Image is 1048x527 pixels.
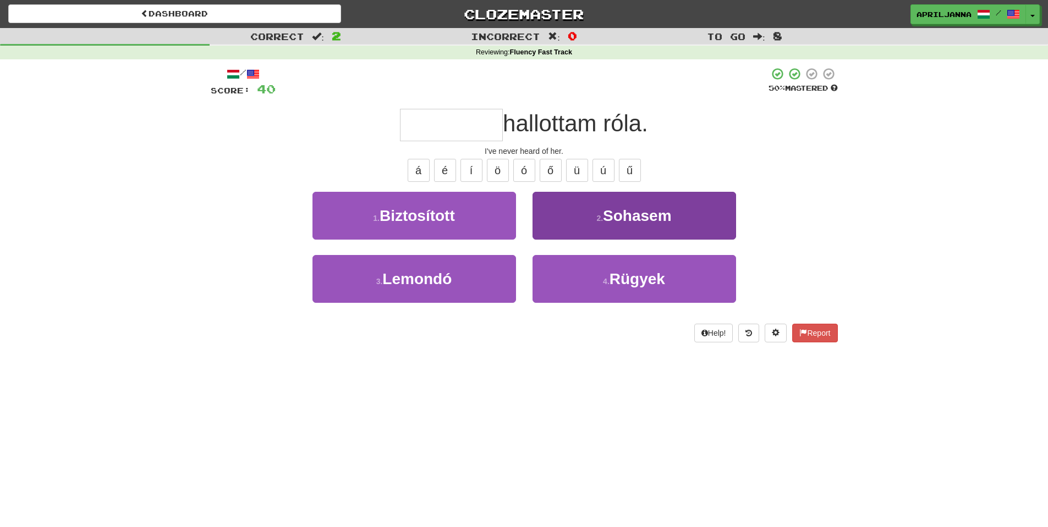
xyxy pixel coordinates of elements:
small: 4 . [603,277,610,286]
span: 0 [568,29,577,42]
span: AprilJanna [917,9,972,19]
button: 1.Biztosított [312,192,516,240]
button: í [460,159,482,182]
span: hallottam róla. [503,110,648,136]
span: Rügyek [610,270,665,287]
button: ű [619,159,641,182]
button: ó [513,159,535,182]
span: Lemondó [382,270,452,287]
span: To go [707,31,745,42]
span: 8 [773,29,782,42]
span: / [996,9,1001,16]
div: Mastered [769,84,838,93]
button: á [408,159,430,182]
a: Clozemaster [358,4,690,24]
small: 1 . [373,214,380,223]
button: 3.Lemondó [312,255,516,303]
small: 2 . [596,214,603,223]
div: I've never heard of her. [211,146,838,157]
span: Correct [250,31,304,42]
div: / [211,67,276,81]
span: 50 % [769,84,785,92]
button: é [434,159,456,182]
span: : [753,32,765,41]
button: Help! [694,324,733,342]
button: ö [487,159,509,182]
small: 3 . [376,277,383,286]
button: Report [792,324,837,342]
span: : [548,32,560,41]
button: Round history (alt+y) [738,324,759,342]
button: ü [566,159,588,182]
button: 2.Sohasem [533,192,736,240]
button: ú [592,159,614,182]
button: ő [540,159,562,182]
span: Biztosított [380,207,455,224]
a: AprilJanna / [910,4,1026,24]
span: Incorrect [471,31,540,42]
span: Sohasem [603,207,672,224]
span: 40 [257,82,276,96]
span: 2 [332,29,341,42]
a: Dashboard [8,4,341,23]
span: Score: [211,86,250,95]
button: 4.Rügyek [533,255,736,303]
strong: Fluency Fast Track [510,48,572,56]
span: : [312,32,324,41]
